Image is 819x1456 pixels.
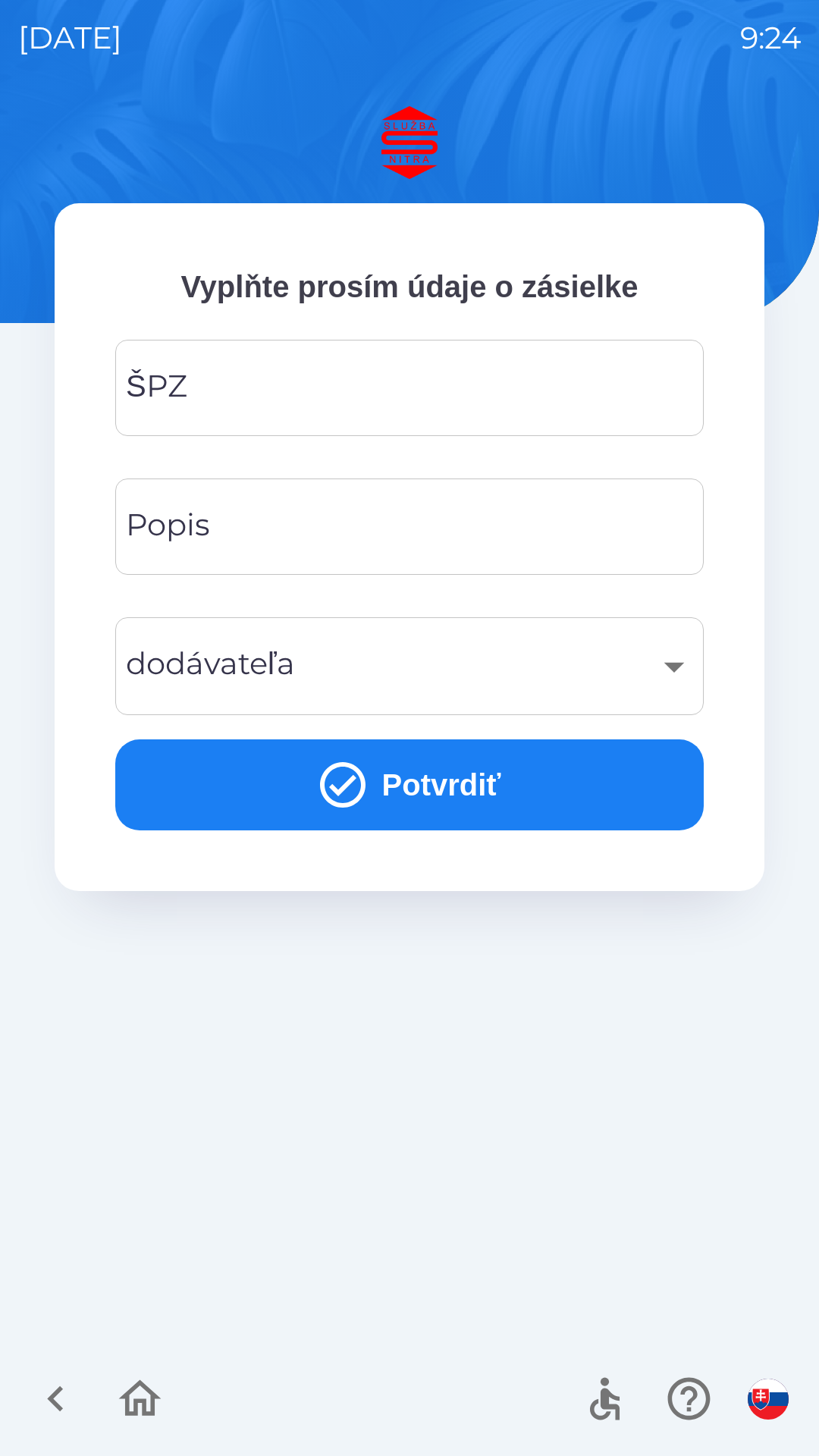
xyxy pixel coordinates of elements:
img: Logo [55,106,764,179]
button: Potvrdiť [115,739,704,830]
p: Vyplňte prosím údaje o zásielke [115,264,704,309]
img: sk flag [748,1379,789,1420]
p: 9:24 [740,15,801,61]
p: [DATE] [18,15,122,61]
